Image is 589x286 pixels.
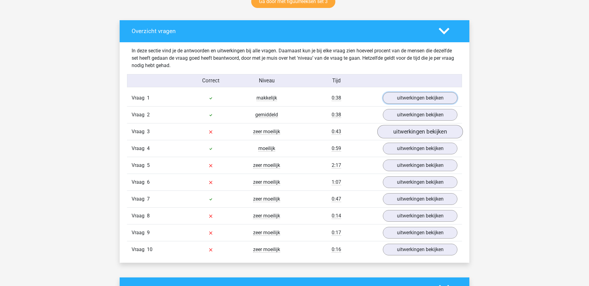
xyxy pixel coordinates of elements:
[132,212,147,220] span: Vraag
[132,179,147,186] span: Vraag
[253,179,280,185] span: zeer moeilijk
[147,129,150,134] span: 3
[183,77,239,85] div: Correct
[332,246,341,253] span: 0:16
[253,213,280,219] span: zeer moeilijk
[239,77,294,85] div: Niveau
[147,246,152,252] span: 10
[332,95,341,101] span: 0:38
[383,109,457,121] a: uitwerkingen bekijken
[332,112,341,118] span: 0:38
[253,196,280,202] span: zeer moeilijk
[132,111,147,119] span: Vraag
[132,28,429,35] h4: Overzicht vragen
[332,179,341,185] span: 1:07
[132,145,147,152] span: Vraag
[147,230,150,235] span: 9
[383,227,457,239] a: uitwerkingen bekijken
[332,230,341,236] span: 0:17
[383,143,457,154] a: uitwerkingen bekijken
[332,162,341,168] span: 2:17
[132,229,147,236] span: Vraag
[383,193,457,205] a: uitwerkingen bekijken
[294,77,378,85] div: Tijd
[132,94,147,102] span: Vraag
[127,47,462,69] div: In deze sectie vind je de antwoorden en uitwerkingen bij alle vragen. Daarnaast kun je bij elke v...
[332,129,341,135] span: 0:43
[383,210,457,222] a: uitwerkingen bekijken
[253,230,280,236] span: zeer moeilijk
[253,129,280,135] span: zeer moeilijk
[132,128,147,135] span: Vraag
[253,246,280,253] span: zeer moeilijk
[258,145,275,152] span: moeilijk
[147,196,150,202] span: 7
[147,213,150,219] span: 8
[147,162,150,168] span: 5
[147,95,150,101] span: 1
[332,213,341,219] span: 0:14
[383,160,457,171] a: uitwerkingen bekijken
[132,162,147,169] span: Vraag
[132,195,147,203] span: Vraag
[332,196,341,202] span: 0:47
[383,176,457,188] a: uitwerkingen bekijken
[383,92,457,104] a: uitwerkingen bekijken
[132,246,147,253] span: Vraag
[332,145,341,152] span: 0:59
[255,112,278,118] span: gemiddeld
[147,145,150,151] span: 4
[377,125,463,138] a: uitwerkingen bekijken
[256,95,277,101] span: makkelijk
[253,162,280,168] span: zeer moeilijk
[383,244,457,255] a: uitwerkingen bekijken
[147,112,150,118] span: 2
[147,179,150,185] span: 6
